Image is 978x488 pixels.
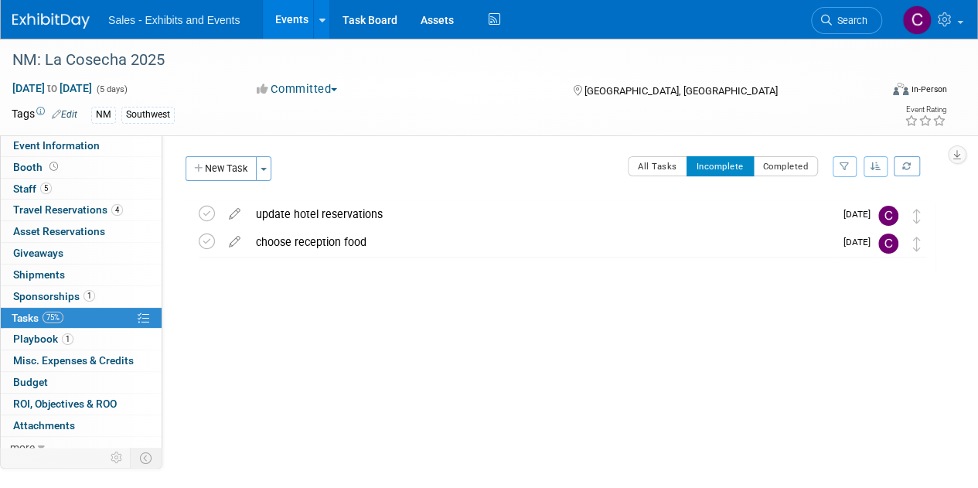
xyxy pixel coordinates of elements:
span: Event Information [13,139,100,152]
a: Travel Reservations4 [1,200,162,220]
span: 75% [43,312,63,323]
button: Incomplete [687,156,754,176]
img: Format-Inperson.png [893,83,908,95]
div: choose reception food [248,229,834,255]
td: Tags [12,106,77,124]
span: Shipments [13,268,65,281]
a: more [1,437,162,458]
a: ROI, Objectives & ROO [1,394,162,415]
div: Event Format [810,80,947,104]
span: Playbook [13,333,73,345]
a: Shipments [1,264,162,285]
td: Personalize Event Tab Strip [104,448,131,468]
div: update hotel reservations [248,201,834,227]
a: Playbook1 [1,329,162,350]
a: edit [221,235,248,249]
span: Sponsorships [13,290,95,302]
span: Search [832,15,867,26]
img: Christine Lurz [878,234,898,254]
a: edit [221,207,248,221]
span: Staff [13,183,52,195]
span: (5 days) [95,84,128,94]
button: Completed [753,156,819,176]
span: to [45,82,60,94]
span: Booth not reserved yet [46,161,61,172]
button: New Task [186,156,257,181]
a: Search [811,7,882,34]
a: Tasks75% [1,308,162,329]
span: Budget [13,376,48,388]
a: Booth [1,157,162,178]
span: Sales - Exhibits and Events [108,14,240,26]
div: Southwest [121,107,175,123]
span: Attachments [13,419,75,432]
span: Giveaways [13,247,63,259]
span: 1 [83,290,95,302]
a: Event Information [1,135,162,156]
span: [DATE] [843,209,878,220]
a: Refresh [894,156,920,176]
span: ROI, Objectives & ROO [13,398,117,410]
span: [DATE] [843,237,878,247]
span: [DATE] [DATE] [12,81,93,95]
a: Edit [52,109,77,120]
span: 5 [40,183,52,194]
button: Committed [251,81,343,97]
a: Attachments [1,415,162,436]
button: All Tasks [628,156,687,176]
div: NM: La Cosecha 2025 [7,46,867,74]
span: Travel Reservations [13,203,123,216]
div: Event Rating [905,106,946,114]
span: Misc. Expenses & Credits [13,354,134,367]
span: [GEOGRAPHIC_DATA], [GEOGRAPHIC_DATA] [584,85,777,97]
span: 1 [62,333,73,345]
i: Move task [913,237,921,251]
span: Tasks [12,312,63,324]
a: Asset Reservations [1,221,162,242]
span: more [10,441,35,453]
img: Christine Lurz [902,5,932,35]
span: 4 [111,204,123,216]
span: Asset Reservations [13,225,105,237]
div: NM [91,107,116,123]
img: ExhibitDay [12,13,90,29]
span: Booth [13,161,61,173]
a: Misc. Expenses & Credits [1,350,162,371]
div: In-Person [911,84,947,95]
img: Christine Lurz [878,206,898,226]
a: Sponsorships1 [1,286,162,307]
a: Giveaways [1,243,162,264]
i: Move task [913,209,921,224]
a: Staff5 [1,179,162,200]
td: Toggle Event Tabs [131,448,162,468]
a: Budget [1,372,162,393]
